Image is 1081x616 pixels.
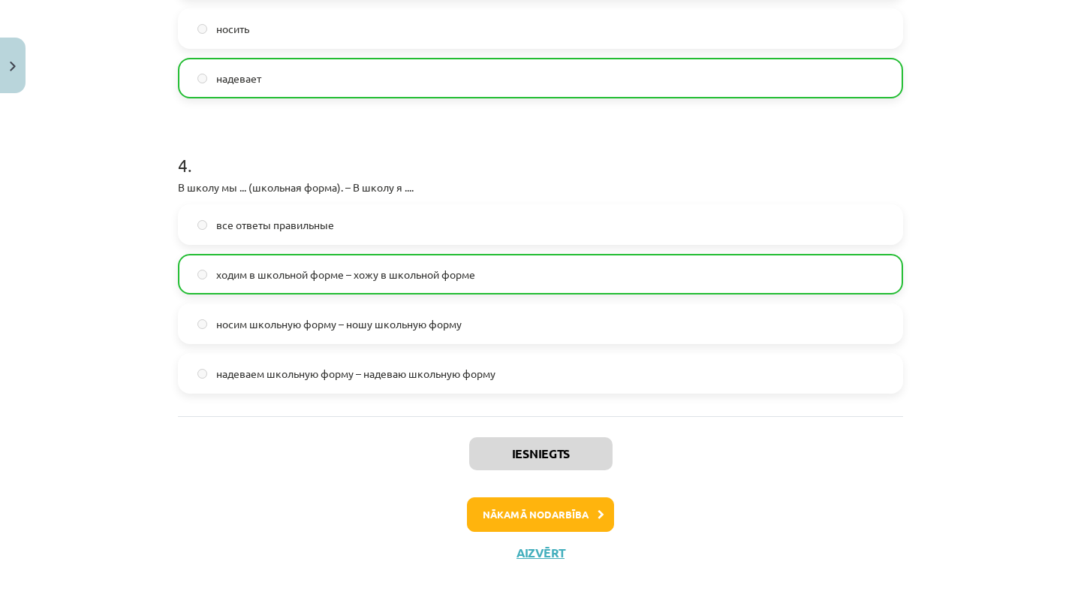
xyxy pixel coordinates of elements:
[216,366,495,382] span: надеваем школьную форму – надеваю школьную форму
[197,319,207,329] input: носим школьную форму – ношу школьную форму
[216,71,261,86] span: надевает
[216,21,249,37] span: носить
[10,62,16,71] img: icon-close-lesson-0947bae3869378f0d4975bcd49f059093ad1ed9edebbc8119c70593378902aed.svg
[197,74,207,83] input: надевает
[467,497,614,532] button: Nākamā nodarbība
[469,437,613,470] button: Iesniegts
[512,545,569,560] button: Aizvērt
[178,180,903,195] p: В школу мы ... (школьная форма). – В школу я ....
[197,220,207,230] input: все ответы правильные
[216,217,334,233] span: все ответы правильные
[197,369,207,379] input: надеваем школьную форму – надеваю школьную форму
[197,24,207,34] input: носить
[178,128,903,175] h1: 4 .
[197,270,207,279] input: ходим в школьной форме – хожу в школьной форме
[216,316,462,332] span: носим школьную форму – ношу школьную форму
[216,267,475,282] span: ходим в школьной форме – хожу в школьной форме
